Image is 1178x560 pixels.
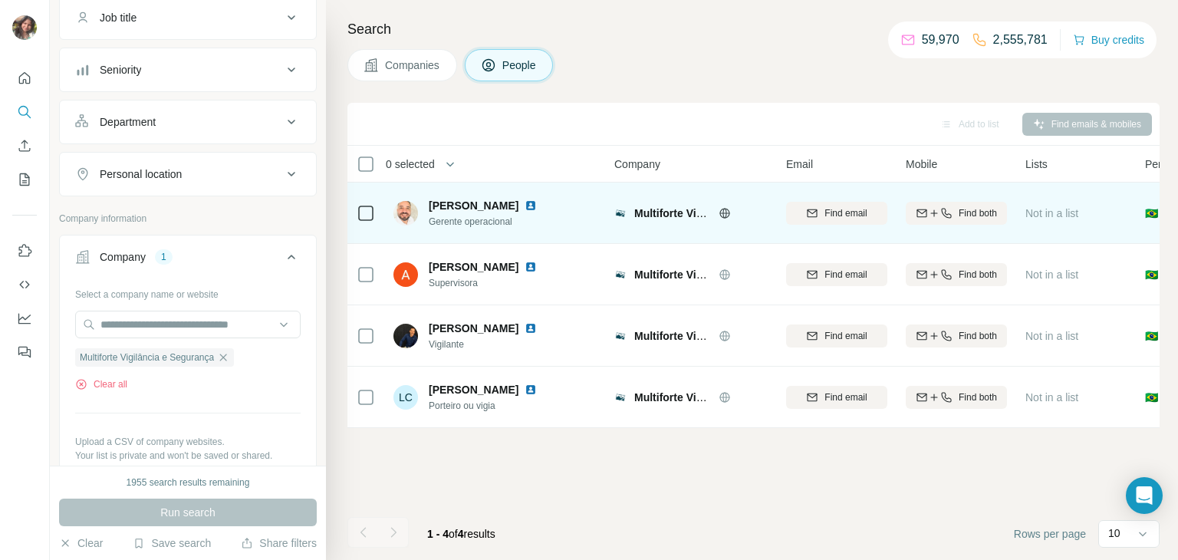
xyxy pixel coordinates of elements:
[80,351,214,364] span: Multiforte Vigilância e Segurança
[449,528,458,540] span: of
[922,31,959,49] p: 59,970
[525,261,537,273] img: LinkedIn logo
[1014,526,1086,542] span: Rows per page
[614,330,627,342] img: Logo of Multiforte Vigilância e Segurança
[786,202,887,225] button: Find email
[634,391,803,404] span: Multiforte Vigilância e Segurança
[1145,390,1158,405] span: 🇧🇷
[786,386,887,409] button: Find email
[824,329,867,343] span: Find email
[429,276,555,290] span: Supervisora
[429,399,555,413] span: Porteiro ou vigia
[906,202,1007,225] button: Find both
[1025,391,1078,404] span: Not in a list
[959,329,997,343] span: Find both
[241,535,317,551] button: Share filters
[60,51,316,88] button: Seniority
[634,268,803,281] span: Multiforte Vigilância e Segurança
[634,330,803,342] span: Multiforte Vigilância e Segurança
[393,385,418,410] div: LC
[634,207,803,219] span: Multiforte Vigilância e Segurança
[75,282,301,301] div: Select a company name or website
[786,324,887,348] button: Find email
[100,114,156,130] div: Department
[1145,328,1158,344] span: 🇧🇷
[127,476,250,489] div: 1955 search results remaining
[1025,268,1078,281] span: Not in a list
[1025,207,1078,219] span: Not in a list
[393,201,418,226] img: Avatar
[614,156,660,172] span: Company
[427,528,495,540] span: results
[786,263,887,286] button: Find email
[75,449,301,463] p: Your list is private and won't be saved or shared.
[386,156,435,172] span: 0 selected
[75,435,301,449] p: Upload a CSV of company websites.
[906,324,1007,348] button: Find both
[1108,525,1120,541] p: 10
[12,338,37,366] button: Feedback
[1025,330,1078,342] span: Not in a list
[906,386,1007,409] button: Find both
[525,322,537,334] img: LinkedIn logo
[133,535,211,551] button: Save search
[959,206,997,220] span: Find both
[347,18,1160,40] h4: Search
[429,321,518,336] span: [PERSON_NAME]
[429,261,518,273] span: [PERSON_NAME]
[614,391,627,404] img: Logo of Multiforte Vigilância e Segurança
[824,268,867,282] span: Find email
[959,268,997,282] span: Find both
[12,15,37,40] img: Avatar
[429,198,518,213] span: [PERSON_NAME]
[429,215,555,229] span: Gerente operacional
[12,305,37,332] button: Dashboard
[12,132,37,160] button: Enrich CSV
[12,98,37,126] button: Search
[1126,477,1163,514] div: Open Intercom Messenger
[12,64,37,92] button: Quick start
[429,382,518,397] span: [PERSON_NAME]
[75,377,127,391] button: Clear all
[59,212,317,226] p: Company information
[525,384,537,396] img: LinkedIn logo
[614,207,627,219] img: Logo of Multiforte Vigilância e Segurança
[59,535,103,551] button: Clear
[614,268,627,281] img: Logo of Multiforte Vigilância e Segurança
[786,156,813,172] span: Email
[385,58,441,73] span: Companies
[1145,267,1158,282] span: 🇧🇷
[502,58,538,73] span: People
[155,250,173,264] div: 1
[100,249,146,265] div: Company
[824,390,867,404] span: Find email
[1025,156,1048,172] span: Lists
[12,237,37,265] button: Use Surfe on LinkedIn
[60,239,316,282] button: Company1
[525,199,537,212] img: LinkedIn logo
[1073,29,1144,51] button: Buy credits
[393,324,418,348] img: Avatar
[429,338,555,351] span: Vigilante
[12,271,37,298] button: Use Surfe API
[100,62,141,77] div: Seniority
[824,206,867,220] span: Find email
[60,104,316,140] button: Department
[60,156,316,193] button: Personal location
[1145,206,1158,221] span: 🇧🇷
[906,263,1007,286] button: Find both
[12,166,37,193] button: My lists
[100,10,137,25] div: Job title
[427,528,449,540] span: 1 - 4
[906,156,937,172] span: Mobile
[458,528,464,540] span: 4
[100,166,182,182] div: Personal location
[393,262,418,287] img: Avatar
[959,390,997,404] span: Find both
[993,31,1048,49] p: 2,555,781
